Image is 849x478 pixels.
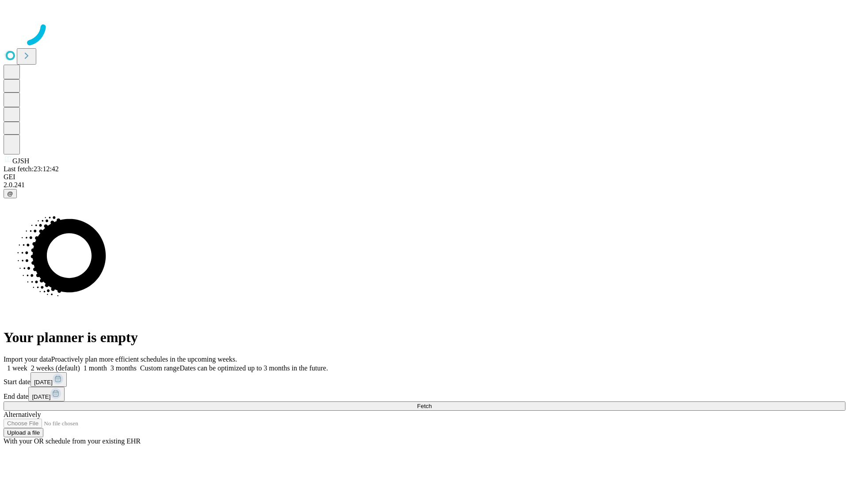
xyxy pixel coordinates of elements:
[4,387,845,401] div: End date
[4,355,51,363] span: Import your data
[31,364,80,372] span: 2 weeks (default)
[4,329,845,346] h1: Your planner is empty
[4,181,845,189] div: 2.0.241
[4,173,845,181] div: GEI
[34,379,53,385] span: [DATE]
[180,364,328,372] span: Dates can be optimized up to 3 months in the future.
[7,190,13,197] span: @
[4,165,59,173] span: Last fetch: 23:12:42
[31,372,67,387] button: [DATE]
[32,393,50,400] span: [DATE]
[4,372,845,387] div: Start date
[4,428,43,437] button: Upload a file
[7,364,27,372] span: 1 week
[140,364,180,372] span: Custom range
[12,157,29,165] span: GJSH
[4,401,845,411] button: Fetch
[4,189,17,198] button: @
[51,355,237,363] span: Proactively plan more efficient schedules in the upcoming weeks.
[111,364,137,372] span: 3 months
[417,403,432,409] span: Fetch
[28,387,65,401] button: [DATE]
[4,411,41,418] span: Alternatively
[4,437,141,445] span: With your OR schedule from your existing EHR
[84,364,107,372] span: 1 month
